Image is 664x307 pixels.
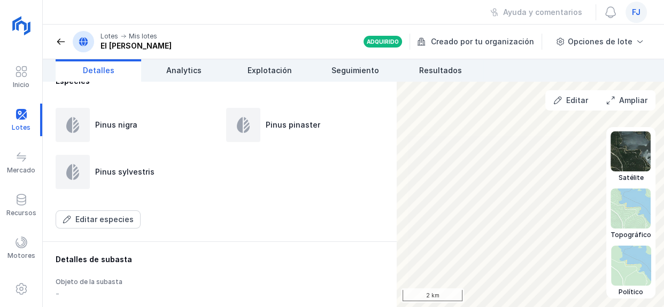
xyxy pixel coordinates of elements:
span: fj [632,7,640,18]
span: Resultados [419,65,462,76]
span: Explotación [248,65,292,76]
div: Motores [7,251,35,260]
a: Explotación [227,59,312,82]
a: Analytics [141,59,227,82]
span: Seguimiento [331,65,379,76]
button: Editar [546,91,595,109]
div: Detalles de subasta [56,254,384,265]
div: Editar [566,95,588,106]
div: Pinus nigra [95,120,137,130]
button: Ampliar [599,91,654,109]
div: Político [611,288,651,296]
div: Inicio [13,81,29,89]
div: - [56,288,59,299]
div: Ampliar [619,95,647,106]
span: Analytics [166,65,202,76]
span: Detalles [83,65,114,76]
img: topographic.webp [611,188,651,229]
a: Resultados [398,59,483,82]
img: satellite.webp [611,131,651,171]
button: Editar especies [56,210,141,229]
a: Seguimiento [312,59,398,82]
div: El [PERSON_NAME] [101,41,172,51]
div: Pinus pinaster [266,120,320,130]
div: Recursos [6,209,36,217]
img: logoRight.svg [8,12,35,39]
div: Ayuda y comentarios [503,7,582,18]
div: Mercado [7,166,35,175]
button: Ayuda y comentarios [483,3,589,21]
div: Satélite [611,174,651,182]
div: Topográfico [611,231,651,239]
div: Creado por tu organización [417,34,544,50]
img: political.webp [611,246,651,286]
a: Detalles [56,59,141,82]
div: Adquirido [367,38,399,45]
div: Pinus sylvestris [95,167,155,177]
div: Lotes [101,32,118,41]
div: Objeto de la subasta [56,278,384,286]
div: Mis lotes [129,32,157,41]
div: Opciones de lote [568,36,632,47]
div: Editar especies [75,214,134,225]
